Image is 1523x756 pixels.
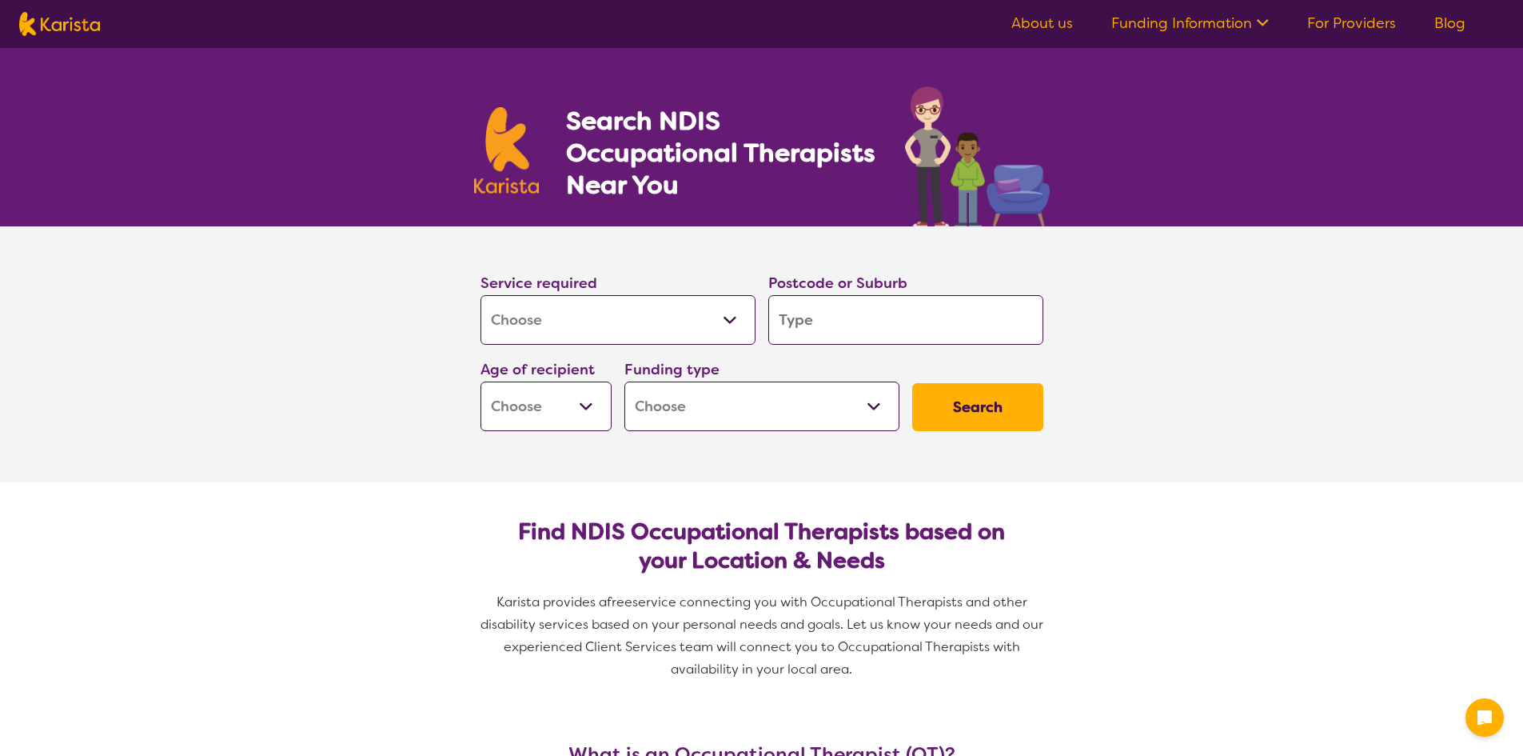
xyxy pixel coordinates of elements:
label: Postcode or Suburb [768,274,907,293]
h1: Search NDIS Occupational Therapists Near You [566,105,877,201]
a: Funding Information [1111,14,1269,33]
span: free [607,594,632,610]
img: occupational-therapy [905,86,1050,226]
a: Blog [1434,14,1465,33]
label: Age of recipient [480,360,595,379]
label: Funding type [624,360,720,379]
span: service connecting you with Occupational Therapists and other disability services based on your p... [480,594,1047,678]
button: Search [912,383,1043,431]
label: Service required [480,274,597,293]
a: For Providers [1307,14,1396,33]
img: Karista logo [474,107,540,194]
img: Karista logo [19,12,100,36]
h2: Find NDIS Occupational Therapists based on your Location & Needs [493,518,1031,575]
a: About us [1011,14,1073,33]
span: Karista provides a [496,594,607,610]
input: Type [768,295,1043,345]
